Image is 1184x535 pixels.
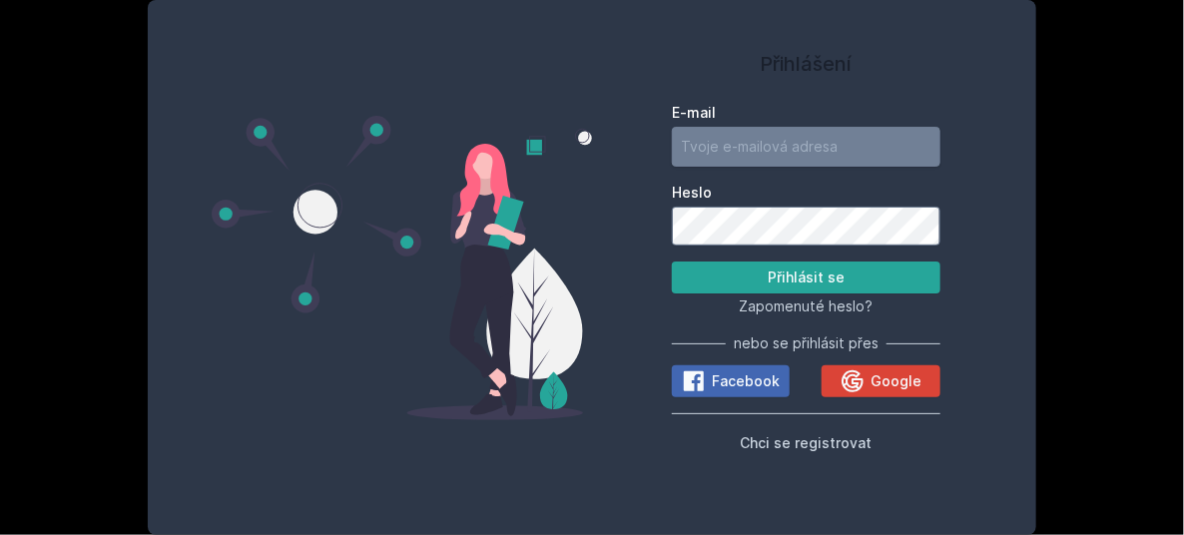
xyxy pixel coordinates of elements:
[672,262,940,293] button: Přihlásit se
[739,297,873,314] span: Zapomenuté heslo?
[740,430,872,454] button: Chci se registrovat
[734,333,879,353] span: nebo se přihlásit přes
[672,365,790,397] button: Facebook
[672,49,940,79] h1: Přihlášení
[713,371,781,391] span: Facebook
[740,434,872,451] span: Chci se registrovat
[672,127,940,167] input: Tvoje e-mailová adresa
[672,103,940,123] label: E-mail
[672,183,940,203] label: Heslo
[872,371,922,391] span: Google
[822,365,939,397] button: Google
